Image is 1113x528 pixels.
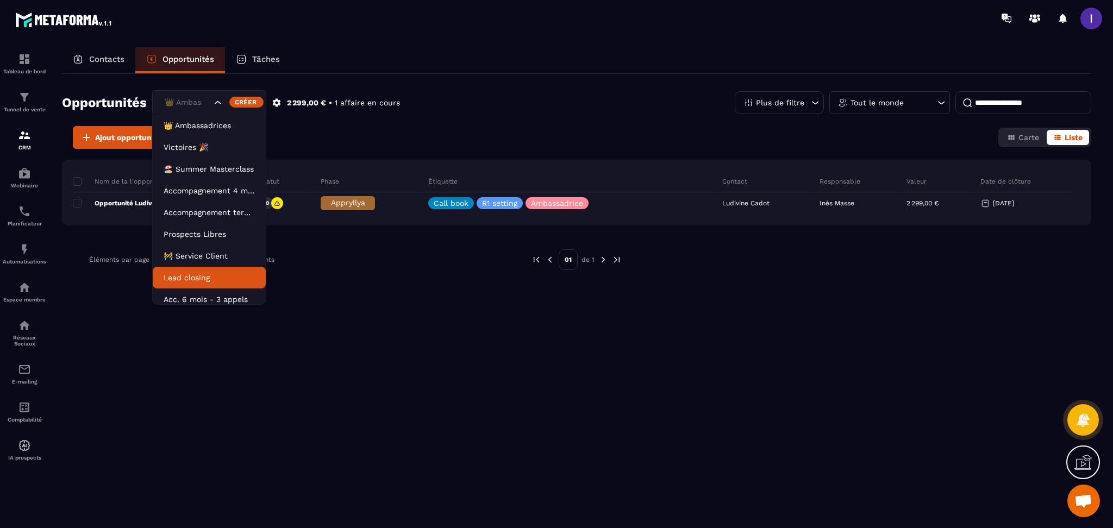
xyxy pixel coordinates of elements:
[164,120,255,131] p: 👑 Ambassadrices
[162,97,211,109] input: Search for option
[3,335,46,347] p: Réseaux Sociaux
[15,10,113,29] img: logo
[73,177,171,186] p: Nom de la l'opportunité
[89,54,124,64] p: Contacts
[18,205,31,218] img: scheduler
[3,183,46,188] p: Webinaire
[62,47,135,73] a: Contacts
[756,99,804,106] p: Plus de filtre
[3,45,46,83] a: formationformationTableau de bord
[3,455,46,461] p: IA prospects
[3,417,46,423] p: Comptabilité
[820,177,860,186] p: Responsable
[1065,133,1083,142] span: Liste
[545,255,555,265] img: prev
[329,98,332,108] p: •
[73,199,182,208] p: Opportunité Ludivine Cadot
[1018,133,1039,142] span: Carte
[164,207,255,218] p: Accompagnement terminé
[3,121,46,159] a: formationformationCRM
[3,273,46,311] a: automationsautomationsEspace membre
[164,142,255,153] p: Victoires 🎉
[152,90,266,115] div: Search for option
[3,379,46,385] p: E-mailing
[73,126,168,149] button: Ajout opportunité
[321,177,339,186] p: Phase
[581,255,595,264] p: de 1
[851,99,904,106] p: Tout le monde
[906,177,927,186] p: Valeur
[559,249,578,270] p: 01
[482,199,517,207] p: R1 setting
[3,144,46,150] p: CRM
[18,53,31,66] img: formation
[18,401,31,414] img: accountant
[3,68,46,74] p: Tableau de bord
[820,199,854,207] p: Inès Masse
[598,255,608,265] img: next
[3,197,46,235] a: schedulerschedulerPlanificateur
[722,177,747,186] p: Contact
[135,47,225,73] a: Opportunités
[906,199,939,207] p: 2 299,00 €
[980,177,1031,186] p: Date de clôture
[89,256,149,263] p: Éléments par page
[252,54,280,64] p: Tâches
[3,311,46,355] a: social-networksocial-networkRéseaux Sociaux
[62,92,147,114] h2: Opportunités
[164,272,255,283] p: Lead closing
[18,129,31,142] img: formation
[164,164,255,174] p: 🏖️ Summer Masterclass
[162,54,214,64] p: Opportunités
[1067,485,1100,517] a: Ouvrir le chat
[164,294,255,305] p: Acc. 6 mois - 3 appels
[18,91,31,104] img: formation
[18,319,31,332] img: social-network
[164,229,255,240] p: Prospects Libres
[3,259,46,265] p: Automatisations
[1001,130,1046,145] button: Carte
[3,235,46,273] a: automationsautomationsAutomatisations
[266,199,269,207] p: 0
[225,47,291,73] a: Tâches
[229,97,264,108] div: Créer
[18,439,31,452] img: automations
[532,255,541,265] img: prev
[18,281,31,294] img: automations
[3,393,46,431] a: accountantaccountantComptabilité
[18,167,31,180] img: automations
[164,185,255,196] p: Accompagnement 4 mois
[3,83,46,121] a: formationformationTunnel de vente
[164,250,255,261] p: 🚧 Service Client
[335,98,400,108] p: 1 affaire en cours
[531,199,583,207] p: Ambassadrice
[428,177,458,186] p: Étiquette
[3,106,46,112] p: Tunnel de vente
[3,297,46,303] p: Espace membre
[95,132,161,143] span: Ajout opportunité
[331,198,365,207] span: Appryllya
[3,355,46,393] a: emailemailE-mailing
[3,159,46,197] a: automationsautomationsWebinaire
[287,98,326,108] p: 2 299,00 €
[993,199,1014,207] p: [DATE]
[612,255,622,265] img: next
[3,221,46,227] p: Planificateur
[1047,130,1089,145] button: Liste
[18,363,31,376] img: email
[434,199,468,207] p: Call book
[18,243,31,256] img: automations
[259,177,279,186] p: Statut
